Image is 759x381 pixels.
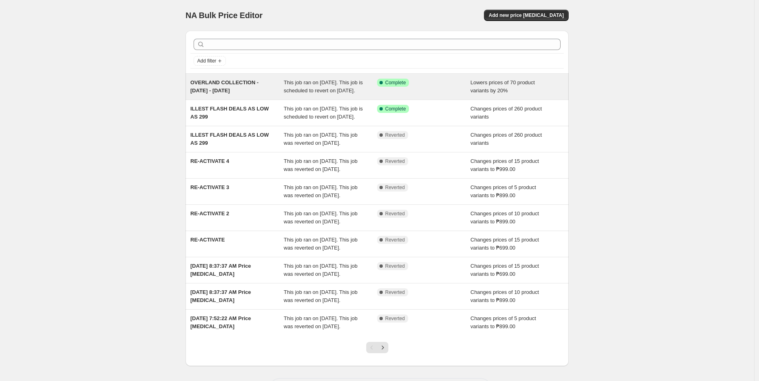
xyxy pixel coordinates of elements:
span: Reverted [385,289,405,296]
span: This job ran on [DATE]. This job was reverted on [DATE]. [284,263,358,277]
span: Changes prices of 10 product variants to ₱899.00 [471,289,539,303]
span: Reverted [385,263,405,269]
span: OVERLAND COLLECTION - [DATE] - [DATE] [190,79,259,94]
span: RE-ACTIVATE [190,237,225,243]
span: This job ran on [DATE]. This job was reverted on [DATE]. [284,132,358,146]
span: [DATE] 8:37:37 AM Price [MEDICAL_DATA] [190,289,251,303]
span: This job ran on [DATE]. This job was reverted on [DATE]. [284,210,358,225]
span: This job ran on [DATE]. This job is scheduled to revert on [DATE]. [284,106,363,120]
span: [DATE] 7:52:22 AM Price [MEDICAL_DATA] [190,315,251,329]
span: NA Bulk Price Editor [186,11,263,20]
span: Complete [385,79,406,86]
span: Changes prices of 15 product variants to ₱999.00 [471,158,539,172]
span: Reverted [385,158,405,164]
span: Changes prices of 260 product variants [471,106,542,120]
span: Lowers prices of 70 product variants by 20% [471,79,535,94]
span: Reverted [385,210,405,217]
span: RE-ACTIVATE 2 [190,210,229,217]
span: This job ran on [DATE]. This job was reverted on [DATE]. [284,289,358,303]
span: Changes prices of 5 product variants to ₱899.00 [471,315,536,329]
nav: Pagination [366,342,388,353]
span: Add filter [197,58,216,64]
span: Reverted [385,132,405,138]
span: [DATE] 8:37:37 AM Price [MEDICAL_DATA] [190,263,251,277]
span: This job ran on [DATE]. This job was reverted on [DATE]. [284,237,358,251]
span: ILLEST FLASH DEALS AS LOW AS 299 [190,106,269,120]
button: Next [377,342,388,353]
span: This job ran on [DATE]. This job was reverted on [DATE]. [284,315,358,329]
span: RE-ACTIVATE 3 [190,184,229,190]
span: Reverted [385,315,405,322]
span: Complete [385,106,406,112]
span: Changes prices of 10 product variants to ₱899.00 [471,210,539,225]
span: ILLEST FLASH DEALS AS LOW AS 299 [190,132,269,146]
span: Add new price [MEDICAL_DATA] [489,12,564,19]
span: This job ran on [DATE]. This job was reverted on [DATE]. [284,158,358,172]
span: Changes prices of 15 product variants to ₱699.00 [471,263,539,277]
span: This job ran on [DATE]. This job is scheduled to revert on [DATE]. [284,79,363,94]
span: Reverted [385,237,405,243]
span: Reverted [385,184,405,191]
span: Changes prices of 15 product variants to ₱699.00 [471,237,539,251]
button: Add new price [MEDICAL_DATA] [484,10,569,21]
span: Changes prices of 5 product variants to ₱899.00 [471,184,536,198]
span: This job ran on [DATE]. This job was reverted on [DATE]. [284,184,358,198]
span: RE-ACTIVATE 4 [190,158,229,164]
button: Add filter [194,56,226,66]
span: Changes prices of 260 product variants [471,132,542,146]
